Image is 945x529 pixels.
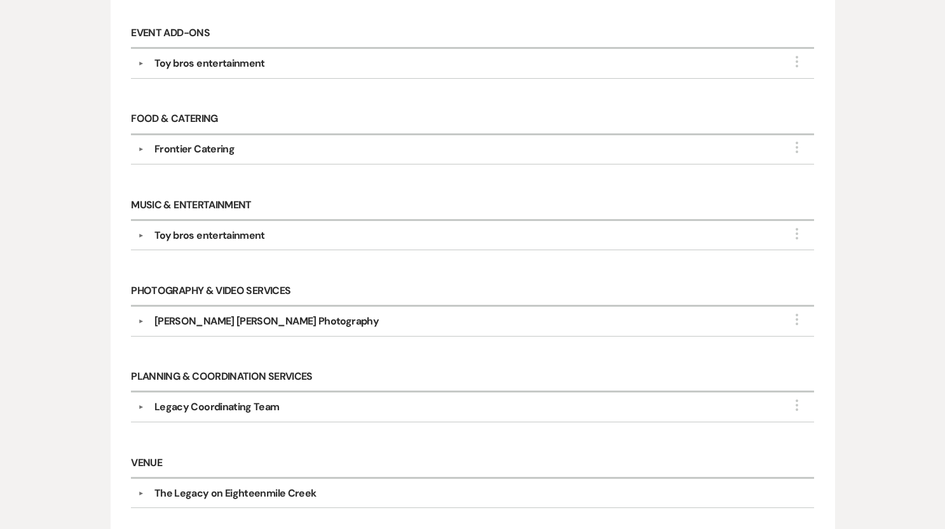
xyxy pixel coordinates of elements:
[131,105,813,135] h6: Food & Catering
[131,191,813,221] h6: Music & Entertainment
[154,228,265,243] div: Toy bros entertainment
[133,232,149,239] button: ▼
[133,404,149,410] button: ▼
[131,277,813,307] h6: Photography & Video Services
[133,60,149,67] button: ▼
[133,490,149,497] button: ▼
[154,486,316,501] div: The Legacy on Eighteenmile Creek
[131,19,813,49] h6: Event Add-Ons
[131,363,813,393] h6: Planning & Coordination Services
[133,146,149,152] button: ▼
[154,314,379,329] div: [PERSON_NAME] [PERSON_NAME] Photography
[154,56,265,71] div: Toy bros entertainment
[131,449,813,479] h6: Venue
[154,142,235,157] div: Frontier Catering
[154,399,280,415] div: Legacy Coordinating Team
[133,318,149,325] button: ▼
